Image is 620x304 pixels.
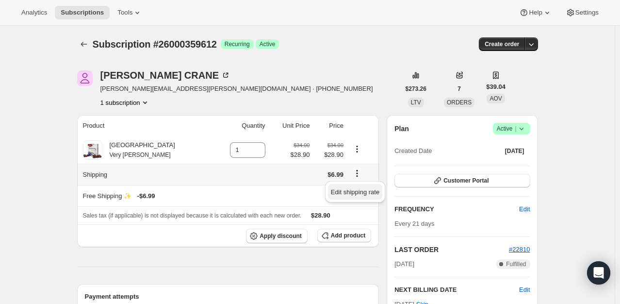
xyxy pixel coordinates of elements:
[260,40,276,48] span: Active
[443,177,489,185] span: Customer Portal
[587,261,610,285] div: Open Intercom Messenger
[406,85,426,93] span: $273.26
[327,142,343,148] small: $34.00
[315,150,343,160] span: $28.90
[519,285,530,295] button: Edit
[394,285,519,295] h2: NEXT BILLING DATE
[349,144,365,154] button: Product actions
[485,40,519,48] span: Create order
[212,115,268,136] th: Quantity
[110,152,171,158] small: Very [PERSON_NAME]
[93,39,217,50] span: Subscription #26000359612
[327,171,343,178] span: $6.99
[331,188,379,196] span: Edit shipping rate
[519,204,530,214] span: Edit
[312,115,346,136] th: Price
[260,232,302,240] span: Apply discount
[77,70,93,86] span: PATTI CRANE
[505,147,524,155] span: [DATE]
[394,245,509,254] h2: LAST ORDER
[529,9,542,17] span: Help
[400,82,432,96] button: $273.26
[394,124,409,134] h2: Plan
[83,191,343,201] div: Free Shipping ✨
[486,82,506,92] span: $39.04
[513,202,536,217] button: Edit
[452,82,467,96] button: 7
[411,99,421,106] span: LTV
[457,85,461,93] span: 7
[394,146,432,156] span: Created Date
[311,212,330,219] span: $28.90
[489,95,502,102] span: AOV
[246,229,308,243] button: Apply discount
[100,70,230,80] div: [PERSON_NAME] CRANE
[83,140,102,160] img: product img
[513,6,557,19] button: Help
[506,260,526,268] span: Fulfilled
[291,150,310,160] span: $28.90
[85,292,372,302] h2: Payment attempts
[394,174,530,187] button: Customer Portal
[515,125,516,133] span: |
[137,191,155,201] span: - $6.99
[560,6,604,19] button: Settings
[509,245,530,254] button: #22810
[83,212,302,219] span: Sales tax (if applicable) is not displayed because it is calculated with each new order.
[499,144,530,158] button: [DATE]
[479,37,525,51] button: Create order
[117,9,132,17] span: Tools
[331,232,365,239] span: Add product
[394,259,414,269] span: [DATE]
[77,37,91,51] button: Subscriptions
[575,9,599,17] span: Settings
[349,168,365,179] button: Shipping actions
[77,115,213,136] th: Product
[509,246,530,253] a: #22810
[394,204,519,214] h2: FREQUENCY
[61,9,104,17] span: Subscriptions
[317,229,371,242] button: Add product
[55,6,110,19] button: Subscriptions
[447,99,472,106] span: ORDERS
[394,220,434,227] span: Every 21 days
[268,115,313,136] th: Unit Price
[16,6,53,19] button: Analytics
[100,98,150,107] button: Product actions
[497,124,526,134] span: Active
[100,84,373,94] span: [PERSON_NAME][EMAIL_ADDRESS][PERSON_NAME][DOMAIN_NAME] · [PHONE_NUMBER]
[102,140,175,160] div: [GEOGRAPHIC_DATA]
[112,6,148,19] button: Tools
[225,40,250,48] span: Recurring
[294,142,310,148] small: $34.00
[21,9,47,17] span: Analytics
[328,184,382,200] button: Edit shipping rate
[77,164,213,185] th: Shipping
